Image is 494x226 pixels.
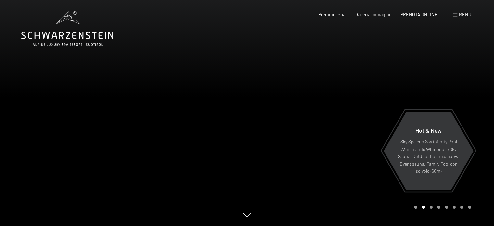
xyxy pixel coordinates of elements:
[437,206,440,209] div: Carousel Page 4
[412,206,471,209] div: Carousel Pagination
[355,12,390,17] a: Galleria immagini
[459,12,471,17] span: Menu
[415,127,442,134] span: Hot & New
[460,206,463,209] div: Carousel Page 7
[383,112,474,190] a: Hot & New Sky Spa con Sky infinity Pool 23m, grande Whirlpool e Sky Sauna, Outdoor Lounge, nuova ...
[430,206,433,209] div: Carousel Page 3
[422,206,425,209] div: Carousel Page 2 (Current Slide)
[400,12,437,17] a: PRENOTA ONLINE
[445,206,448,209] div: Carousel Page 5
[414,206,417,209] div: Carousel Page 1
[398,138,460,175] p: Sky Spa con Sky infinity Pool 23m, grande Whirlpool e Sky Sauna, Outdoor Lounge, nuova Event saun...
[453,206,456,209] div: Carousel Page 6
[318,12,345,17] a: Premium Spa
[468,206,471,209] div: Carousel Page 8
